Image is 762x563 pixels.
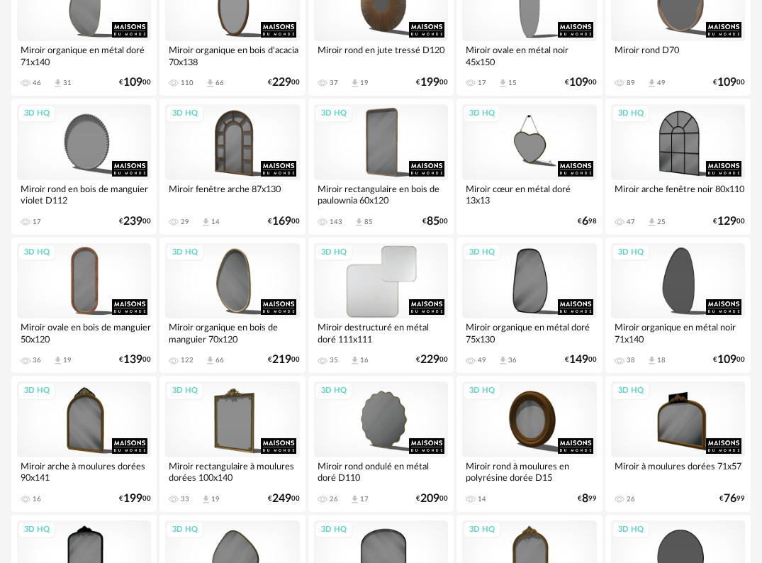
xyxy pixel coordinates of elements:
div: 18 [657,356,666,364]
div: 3D HQ [315,521,353,539]
div: Miroir rond en jute tressé D120 [314,41,448,69]
span: 219 [272,355,291,364]
div: Miroir destructuré en métal doré 111x111 [314,318,448,347]
div: 19 [211,495,220,503]
div: € 00 [416,494,448,503]
span: 199 [420,78,439,87]
div: 3D HQ [18,521,56,539]
span: Download icon [349,494,360,505]
span: Download icon [52,78,63,89]
span: Download icon [646,217,657,228]
div: 3D HQ [463,105,501,123]
div: Miroir ovale en bois de manguier 50x120 [17,318,151,347]
div: 3D HQ [463,244,501,262]
a: 3D HQ Miroir ovale en bois de manguier 50x120 36 Download icon 19 €13900 [11,238,157,374]
a: 3D HQ Miroir rectangulaire à moulures dorées 100x140 33 Download icon 19 €24900 [159,376,305,512]
div: € 00 [119,78,151,87]
div: € 00 [565,355,597,364]
div: Miroir rond ondulé en métal doré D110 [314,457,448,486]
div: Miroir organique en bois de manguier 70x120 [165,318,299,347]
div: € 00 [268,355,300,364]
div: 3D HQ [315,105,353,123]
span: Download icon [349,355,360,366]
div: 17 [33,218,41,226]
div: Miroir organique en métal doré 75x130 [462,318,596,347]
div: 3D HQ [18,105,56,123]
div: 29 [181,218,189,226]
div: € 00 [268,217,300,226]
div: 3D HQ [315,382,353,400]
div: 17 [478,79,486,87]
div: € 00 [119,355,151,364]
div: 3D HQ [463,382,501,400]
div: € 00 [268,494,300,503]
div: € 00 [713,78,745,87]
div: 46 [33,79,41,87]
div: 15 [508,79,517,87]
div: 47 [627,218,635,226]
div: 14 [478,495,486,503]
span: Download icon [205,355,215,366]
span: Download icon [646,78,657,89]
div: 3D HQ [166,521,204,539]
div: € 00 [268,78,300,87]
a: 3D HQ Miroir organique en métal doré 75x130 49 Download icon 36 €14900 [456,238,602,374]
a: 3D HQ Miroir cœur en métal doré 13x13 €698 [456,99,602,235]
div: 36 [33,356,41,364]
a: 3D HQ Miroir rond en bois de manguier violet D112 17 €23900 [11,99,157,235]
span: Download icon [205,78,215,89]
div: Miroir ovale en métal noir 45x150 [462,41,596,69]
span: 229 [272,78,291,87]
div: Miroir rectangulaire en bois de paulownia 60x120 [314,180,448,208]
span: Download icon [349,78,360,89]
div: 19 [63,356,72,364]
div: 19 [360,79,369,87]
span: 109 [569,78,588,87]
div: € 99 [719,494,745,503]
div: Miroir organique en bois d'acacia 70x138 [165,41,299,69]
div: Miroir rond en bois de manguier violet D112 [17,180,151,208]
div: 3D HQ [315,244,353,262]
div: 3D HQ [166,382,204,400]
div: 3D HQ [612,105,650,123]
div: 3D HQ [612,521,650,539]
div: 3D HQ [166,244,204,262]
span: 199 [123,494,142,503]
span: 129 [717,217,736,226]
div: 17 [360,495,369,503]
div: 143 [330,218,342,226]
div: 66 [215,79,224,87]
span: 169 [272,217,291,226]
div: 49 [478,356,486,364]
div: 3D HQ [612,244,650,262]
div: 49 [657,79,666,87]
a: 3D HQ Miroir rond ondulé en métal doré D110 26 Download icon 17 €20900 [308,376,454,512]
span: 109 [123,78,142,87]
span: 239 [123,217,142,226]
a: 3D HQ Miroir arche fenêtre noir 80x110 47 Download icon 25 €12900 [605,99,751,235]
div: 3D HQ [18,382,56,400]
div: 3D HQ [612,382,650,400]
span: 139 [123,355,142,364]
div: Miroir arche fenêtre noir 80x110 [611,180,745,208]
div: € 99 [578,494,597,503]
div: 89 [627,79,635,87]
div: € 00 [565,78,597,87]
div: Miroir organique en métal doré 71x140 [17,41,151,69]
div: € 00 [713,355,745,364]
div: Miroir rectangulaire à moulures dorées 100x140 [165,457,299,486]
a: 3D HQ Miroir rectangulaire en bois de paulownia 60x120 143 Download icon 85 €8500 [308,99,454,235]
div: 85 [364,218,373,226]
div: 66 [215,356,224,364]
div: € 00 [713,217,745,226]
div: 26 [330,495,338,503]
a: 3D HQ Miroir organique en métal noir 71x140 38 Download icon 18 €10900 [605,238,751,374]
div: € 00 [119,217,151,226]
a: 3D HQ Miroir rond à moulures en polyrésine dorée D15 14 €899 [456,376,602,512]
span: 209 [420,494,439,503]
div: 26 [627,495,635,503]
div: 36 [508,356,517,364]
span: 229 [420,355,439,364]
div: Miroir arche à moulures dorées 90x141 [17,457,151,486]
div: 16 [360,356,369,364]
